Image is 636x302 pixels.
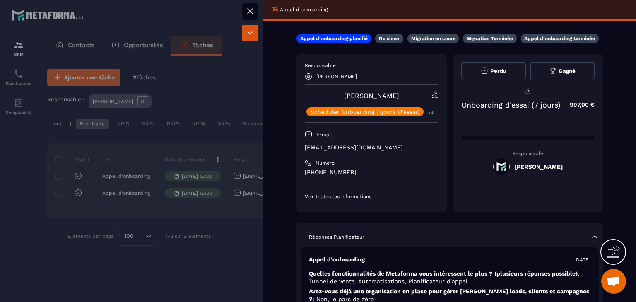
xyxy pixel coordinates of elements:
p: Appel d'onboarding [309,256,365,264]
p: Quelles fonctionnalités de Metaforma vous intéressent le plus ? (plusieurs réponses possible) [309,270,590,285]
p: Numéro [316,160,335,166]
p: [PERSON_NAME] [316,74,357,79]
p: Migration en cours [411,35,455,42]
button: Perdu [461,62,526,79]
span: Gagné [559,68,576,74]
a: [PERSON_NAME] [344,92,399,100]
p: Appel d'onboarding [280,6,328,13]
p: 997,00 € [561,97,595,113]
p: Responsable [305,62,438,69]
p: E-mail [316,131,332,138]
p: Voir toutes les informations [305,193,438,200]
p: +4 [426,108,436,117]
p: Migration Terminée [467,35,513,42]
p: [PHONE_NUMBER] [305,168,438,176]
div: Ouvrir le chat [601,269,626,294]
p: [DATE] [574,256,590,263]
span: Perdu [490,68,506,74]
p: Onboarding d'essai (7 jours) [461,101,560,109]
p: Appel d’onboarding planifié [300,35,368,42]
p: No show [379,35,400,42]
p: Scheduler Onboarding (7jours D'essai) [311,109,419,115]
h5: [PERSON_NAME] [515,163,563,170]
p: Réponses Planificateur [309,234,364,240]
p: Responsable [461,151,595,156]
p: [EMAIL_ADDRESS][DOMAIN_NAME] [305,144,438,151]
p: Appel d’onboarding terminée [524,35,595,42]
button: Gagné [530,62,595,79]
